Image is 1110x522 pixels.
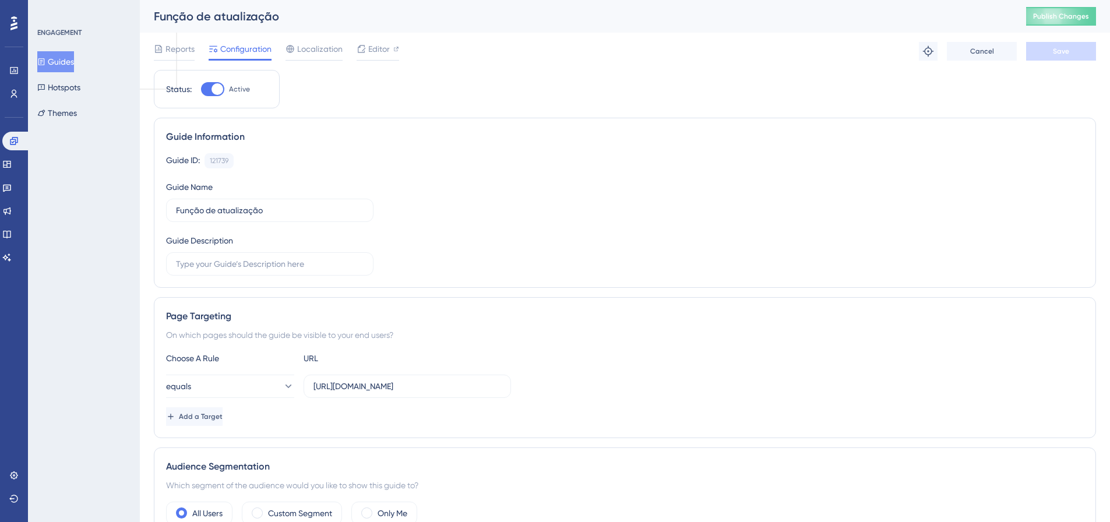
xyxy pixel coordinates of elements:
[166,234,233,248] div: Guide Description
[192,506,223,520] label: All Users
[268,506,332,520] label: Custom Segment
[165,42,195,56] span: Reports
[313,380,501,393] input: yourwebsite.com/path
[1033,12,1089,21] span: Publish Changes
[166,309,1084,323] div: Page Targeting
[1026,42,1096,61] button: Save
[1026,7,1096,26] button: Publish Changes
[166,130,1084,144] div: Guide Information
[176,258,364,270] input: Type your Guide’s Description here
[166,478,1084,492] div: Which segment of the audience would you like to show this guide to?
[297,42,343,56] span: Localization
[154,8,997,24] div: Função de atualização
[378,506,407,520] label: Only Me
[166,375,294,398] button: equals
[970,47,994,56] span: Cancel
[166,460,1084,474] div: Audience Segmentation
[166,328,1084,342] div: On which pages should the guide be visible to your end users?
[304,351,432,365] div: URL
[37,51,74,72] button: Guides
[368,42,390,56] span: Editor
[166,82,192,96] div: Status:
[166,351,294,365] div: Choose A Rule
[229,84,250,94] span: Active
[1053,47,1069,56] span: Save
[37,77,80,98] button: Hotspots
[166,407,223,426] button: Add a Target
[176,204,364,217] input: Type your Guide’s Name here
[179,412,223,421] span: Add a Target
[166,180,213,194] div: Guide Name
[166,153,200,168] div: Guide ID:
[947,42,1017,61] button: Cancel
[37,103,77,124] button: Themes
[37,28,82,37] div: ENGAGEMENT
[220,42,272,56] span: Configuration
[166,379,191,393] span: equals
[210,156,228,165] div: 121739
